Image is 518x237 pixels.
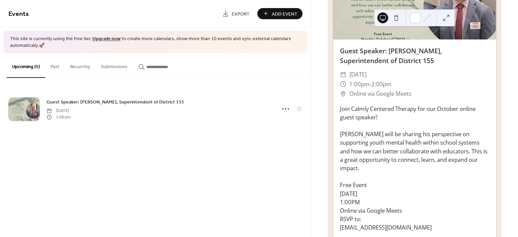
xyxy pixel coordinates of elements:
span: Add Event [272,10,297,18]
button: Submissions [95,53,133,77]
div: Guest Speaker: [PERSON_NAME], Superintendent of District 155 [333,46,496,66]
span: 1:00pm [349,80,370,89]
button: Past [45,53,65,77]
span: [DATE] [349,70,367,80]
span: Export [232,10,250,18]
div: ​ [340,70,346,80]
button: Add Event [257,8,303,19]
a: Upgrade now [92,34,121,43]
button: Upcoming (1) [7,53,45,78]
a: Guest Speaker: [PERSON_NAME], Superintendent of District 155 [47,98,184,106]
span: 1:00 pm [47,114,70,120]
div: ​ [340,89,346,99]
span: 2:00pm [371,80,392,89]
button: Recurring [65,53,95,77]
div: ​ [340,80,346,89]
span: Events [8,7,29,21]
a: Export [217,8,255,19]
span: Online via Google Meets [349,89,411,99]
span: Guest Speaker: [PERSON_NAME], Superintendent of District 155 [47,99,184,106]
span: - [370,80,371,89]
span: [DATE] [47,108,70,114]
span: This site is currently using the free tier. to create more calendars, show more than 10 events an... [10,36,301,49]
div: Join Calmly Centered Therapy for our October online guest speaker! [PERSON_NAME] will be sharing ... [333,105,496,232]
